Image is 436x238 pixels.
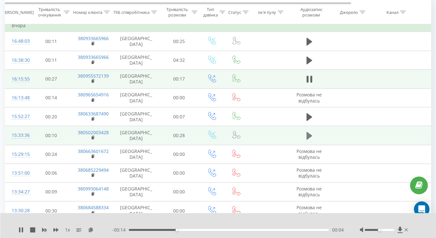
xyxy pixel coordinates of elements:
[114,107,159,126] td: [GEOGRAPHIC_DATA]
[78,111,109,117] a: 380633687490
[78,35,109,41] a: 380933665966
[297,92,322,103] span: Розмова не відбулась
[114,164,159,182] td: [GEOGRAPHIC_DATA]
[164,7,190,18] div: Тривалість розмови
[31,126,72,145] td: 00:10
[114,145,159,164] td: [GEOGRAPHIC_DATA]
[386,9,398,15] div: Канал
[114,126,159,145] td: [GEOGRAPHIC_DATA]
[31,32,72,51] td: 00:11
[159,70,199,88] td: 00:17
[297,186,322,198] span: Розмова не відбулась
[37,7,62,18] div: Тривалість очікування
[12,54,25,67] div: 16:38:30
[12,204,25,217] div: 13:30:28
[297,148,322,160] span: Розмова не відбулась
[159,145,199,164] td: 00:00
[159,182,199,201] td: 00:00
[296,7,327,18] div: Аудіозапис розмови
[332,227,344,233] span: 00:04
[1,9,34,15] div: [PERSON_NAME]
[114,32,159,51] td: [GEOGRAPHIC_DATA]
[78,167,109,173] a: 380685229494
[228,9,241,15] div: Статус
[378,229,381,231] div: Accessibility label
[31,107,72,126] td: 00:20
[159,126,199,145] td: 00:28
[12,148,25,161] div: 15:29:15
[114,9,150,15] div: ПІБ співробітника
[114,51,159,70] td: [GEOGRAPHIC_DATA]
[31,51,72,70] td: 00:11
[297,204,322,216] span: Розмова не відбулась
[78,204,109,211] a: 380684588334
[114,88,159,107] td: [GEOGRAPHIC_DATA]
[340,9,358,15] div: Джерело
[31,145,72,164] td: 00:24
[12,186,25,198] div: 13:34:27
[73,9,102,15] div: Номер клієнта
[114,201,159,220] td: [GEOGRAPHIC_DATA]
[258,9,276,15] div: Ім'я пулу
[159,164,199,182] td: 00:00
[31,182,72,201] td: 00:09
[31,201,72,220] td: 00:30
[159,88,199,107] td: 00:00
[159,201,199,220] td: 00:00
[12,129,25,142] div: 15:33:36
[159,32,199,51] td: 00:25
[12,35,25,48] div: 16:48:03
[78,129,109,135] a: 380502003428
[78,54,109,60] a: 380933665966
[78,148,109,154] a: 380663601672
[12,92,25,104] div: 16:13:48
[176,229,178,231] div: Accessibility label
[297,167,322,179] span: Розмова не відбулась
[31,164,72,182] td: 00:06
[12,73,25,85] div: 16:15:55
[203,7,218,18] div: Тип дзвінка
[414,201,430,217] div: Open Intercom Messenger
[65,227,70,233] span: 1 x
[12,167,25,179] div: 13:51:00
[78,92,109,98] a: 380965654916
[112,227,129,233] span: - 00:14
[159,107,199,126] td: 00:07
[114,182,159,201] td: [GEOGRAPHIC_DATA]
[78,186,109,192] a: 380993064148
[114,70,159,88] td: [GEOGRAPHIC_DATA]
[31,88,72,107] td: 00:14
[31,70,72,88] td: 00:27
[159,51,199,70] td: 04:32
[12,110,25,123] div: 15:52:27
[78,73,109,79] a: 380955572139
